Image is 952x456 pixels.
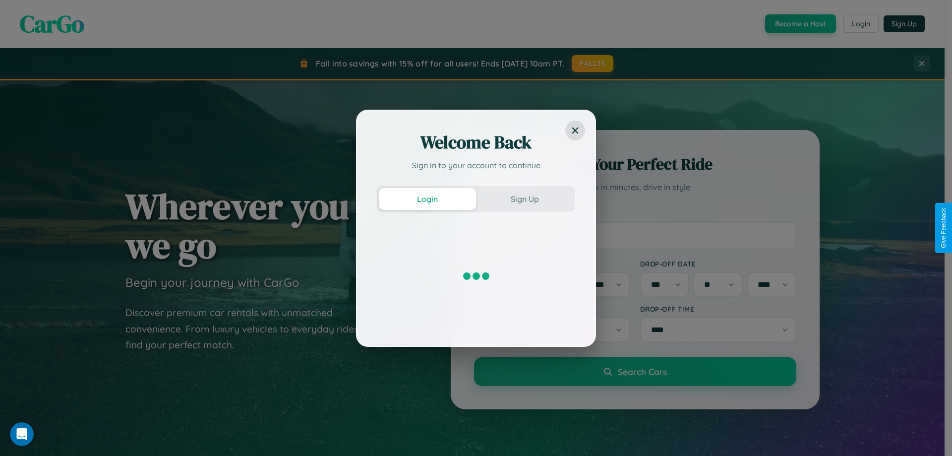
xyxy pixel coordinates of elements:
iframe: Intercom live chat [10,422,34,446]
p: Sign in to your account to continue [377,159,575,171]
h2: Welcome Back [377,130,575,154]
button: Sign Up [476,188,573,210]
div: Give Feedback [940,208,947,248]
button: Login [379,188,476,210]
